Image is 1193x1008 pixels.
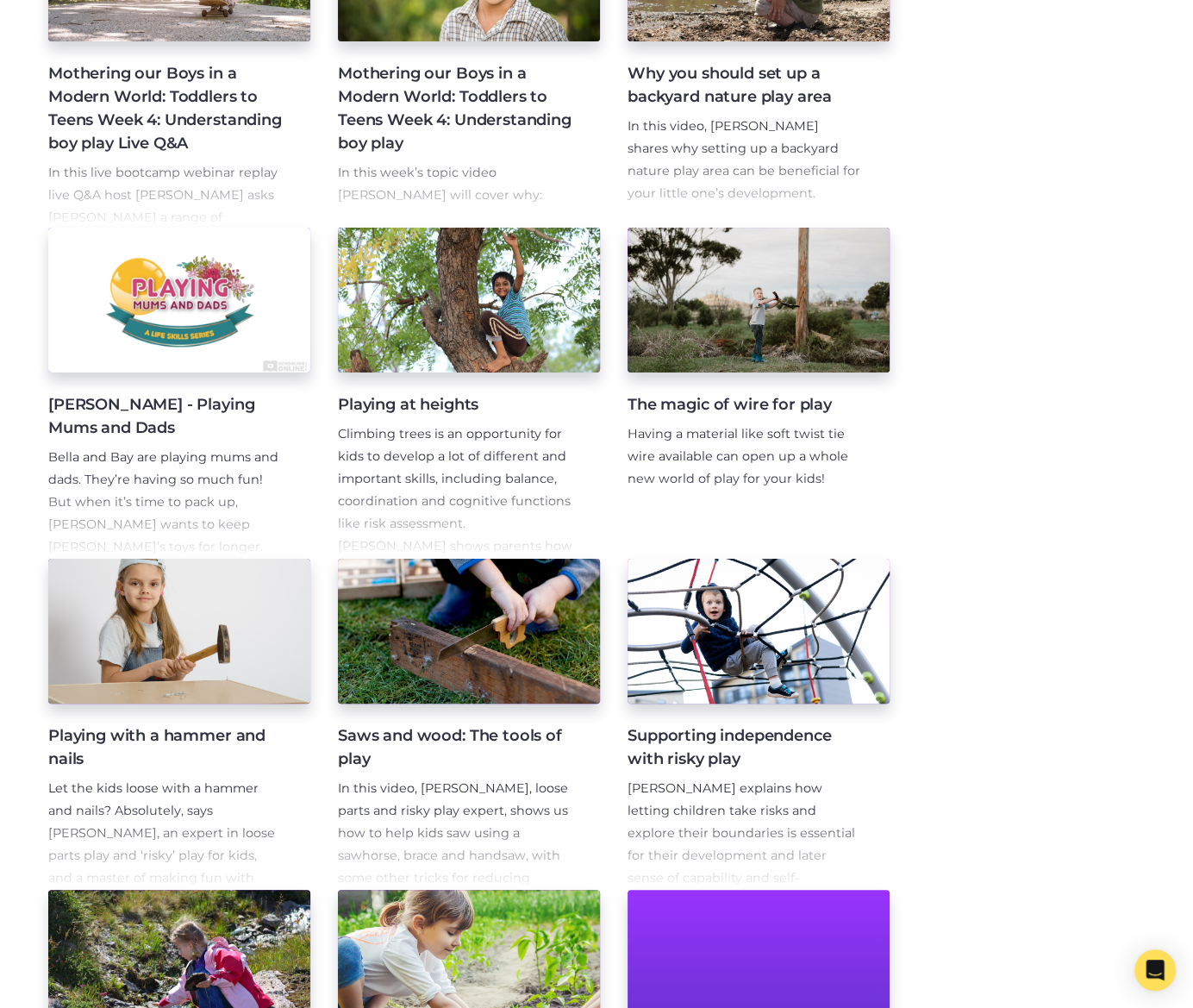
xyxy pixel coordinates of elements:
span: Having a material like soft twist tie wire available can open up a whole new world of play for yo... [628,426,848,486]
h4: [PERSON_NAME] - Playing Mums and Dads [48,393,283,440]
a: Supporting independence with risky play [PERSON_NAME] explains how letting children take risks an... [628,559,890,890]
p: In this week’s topic video [PERSON_NAME] will cover why: [338,162,572,207]
a: The magic of wire for play Having a material like soft twist tie wire available can open up a who... [628,228,890,559]
a: Saws and wood: The tools of play In this video, [PERSON_NAME], loose parts and risky play expert,... [338,559,600,890]
span: In this video, [PERSON_NAME], loose parts and risky play expert, shows us how to help kids saw us... [338,780,568,930]
span: [PERSON_NAME] explains how letting children take risks and explore their boundaries is essential ... [628,780,855,908]
p: In this video, [PERSON_NAME] shares why setting up a backyard nature play area can be beneficial ... [628,116,862,205]
h4: The magic of wire for play [628,393,862,416]
p: In this live bootcamp webinar replay live Q&A host [PERSON_NAME] asks [PERSON_NAME] a range of qu... [48,162,283,341]
div: Open Intercom Messenger [1134,949,1176,991]
span: Climbing trees is an opportunity for kids to develop a lot of different and important skills, inc... [338,426,572,598]
h4: Why you should set up a backyard nature play area [628,62,862,109]
span: Let the kids loose with a hammer and nails? Absolutely, says [PERSON_NAME], an expert in loose pa... [48,780,275,908]
h4: Playing with a hammer and nails [48,724,283,771]
a: Playing with a hammer and nails Let the kids loose with a hammer and nails? Absolutely, says [PER... [48,559,310,890]
h4: Mothering our Boys in a Modern World: Toddlers to Teens Week 4: Understanding boy play Live Q&A [48,62,283,155]
h4: Playing at heights [338,393,572,416]
a: [PERSON_NAME] - Playing Mums and Dads Bella and Bay are playing mums and dads. They’re having so ... [48,228,310,559]
a: Playing at heights Climbing trees is an opportunity for kids to develop a lot of different and im... [338,228,600,559]
h4: Mothering our Boys in a Modern World: Toddlers to Teens Week 4: Understanding boy play [338,62,572,155]
h4: Saws and wood: The tools of play [338,724,572,771]
p: Bella and Bay are playing mums and dads. They’re having so much fun! But when it’s time to pack u... [48,447,283,625]
h4: Supporting independence with risky play [628,724,862,771]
